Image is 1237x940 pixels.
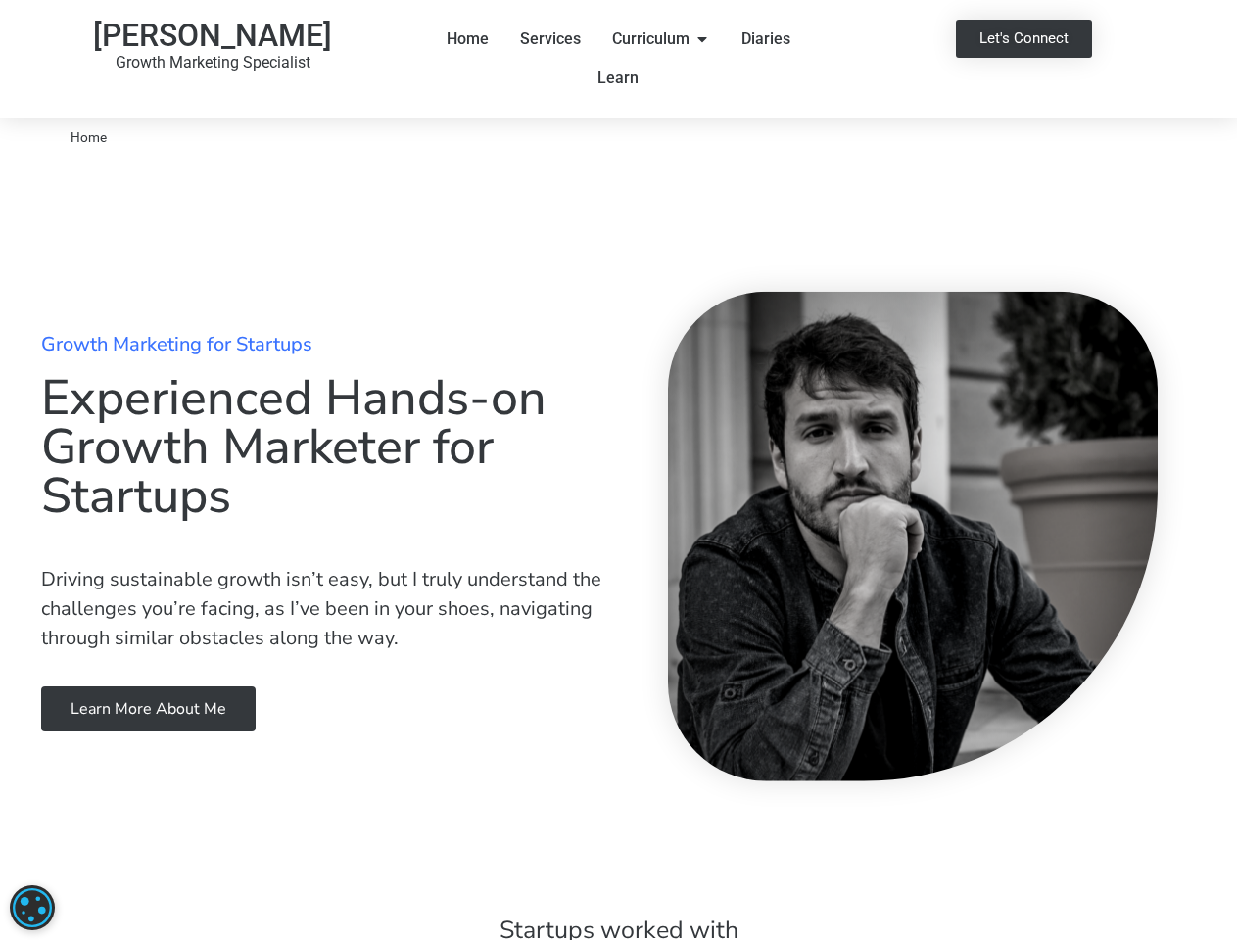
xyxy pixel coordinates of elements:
nav: Menu [425,20,811,98]
span: Services [520,27,581,51]
span: Learn [597,67,639,90]
span: Let's Connect [979,31,1069,46]
p: Driving sustainable growth isn’t easy, but I truly understand the challenges you’re facing, as I’... [41,565,609,653]
span: Curriculum [612,27,690,51]
img: Ruben Lozano Me Growth Marketing Specialist www.rubenlozano.me 2 [668,292,1158,781]
a: Let's Connect [956,20,1092,58]
iframe: Chat Widget [911,728,1237,940]
a: [PERSON_NAME] [93,17,332,54]
p: Growth Marketing Specialist [20,51,405,74]
div: Menu Toggle [425,20,811,98]
h1: Experienced Hands-on Growth Marketer for Startups [41,374,609,521]
span: Learn more about me [71,701,226,717]
span: Home [447,27,489,51]
a: Learn more about me [41,686,256,731]
h2: Growth Marketing for Startups [41,335,609,354]
span: Home [71,129,107,145]
span: Diaries [741,27,790,51]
